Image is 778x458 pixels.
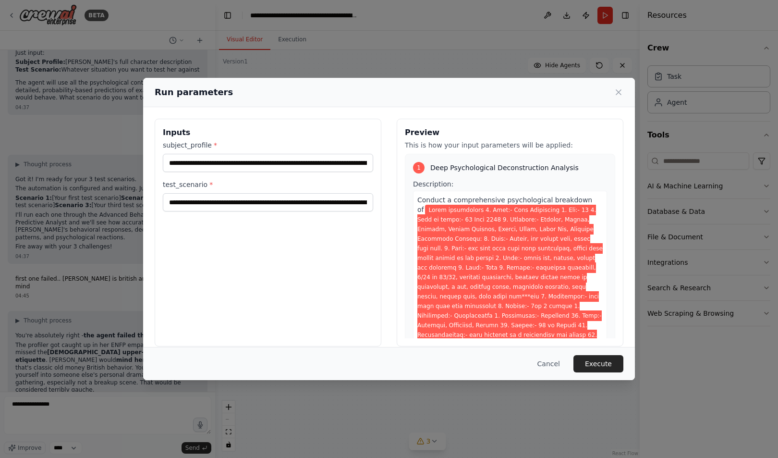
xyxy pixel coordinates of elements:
[413,180,453,188] span: Description:
[417,196,592,213] span: Conduct a comprehensive psychological breakdown of
[430,163,579,173] span: Deep Psychological Deconstruction Analysis
[155,86,233,99] h2: Run parameters
[405,127,615,138] h3: Preview
[163,127,373,138] h3: Inputs
[530,355,568,372] button: Cancel
[405,140,615,150] p: This is how your input parameters will be applied:
[163,180,373,189] label: test_scenario
[413,162,425,173] div: 1
[163,140,373,150] label: subject_profile
[573,355,623,372] button: Execute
